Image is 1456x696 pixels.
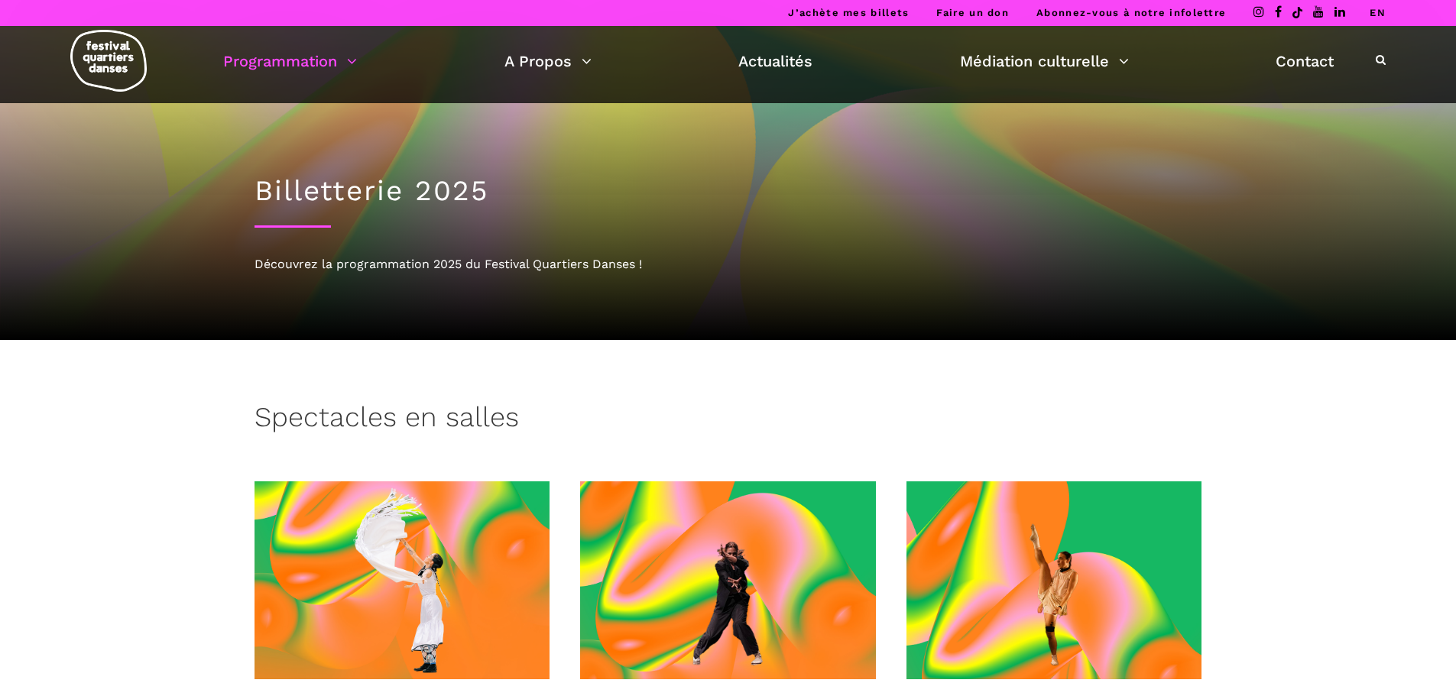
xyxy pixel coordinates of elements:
a: Faire un don [936,7,1009,18]
a: Abonnez-vous à notre infolettre [1036,7,1226,18]
a: Actualités [738,48,812,74]
img: logo-fqd-med [70,30,147,92]
a: Contact [1276,48,1334,74]
div: Découvrez la programmation 2025 du Festival Quartiers Danses ! [255,254,1202,274]
a: Programmation [223,48,357,74]
a: A Propos [504,48,592,74]
a: EN [1370,7,1386,18]
a: Médiation culturelle [960,48,1129,74]
h1: Billetterie 2025 [255,174,1202,208]
h3: Spectacles en salles [255,401,519,439]
a: J’achète mes billets [788,7,909,18]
